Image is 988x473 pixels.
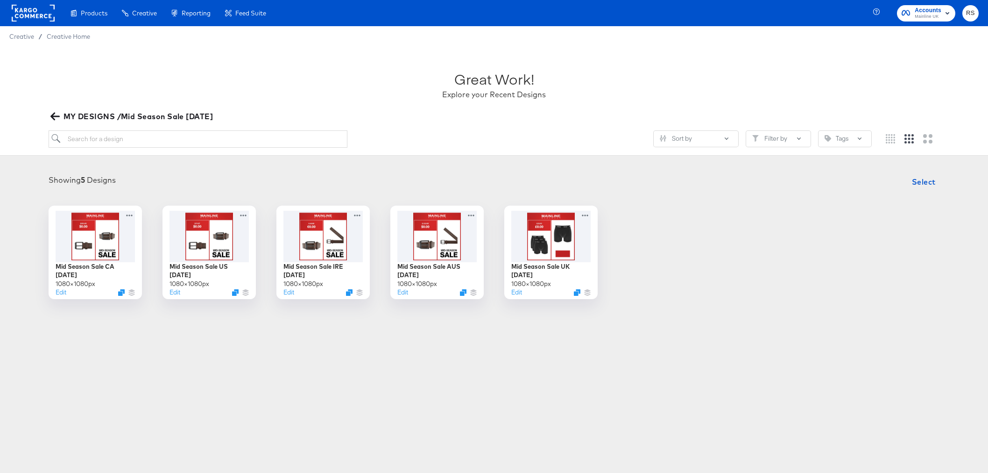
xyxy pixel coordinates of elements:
[886,134,895,143] svg: Small grid
[397,262,477,279] div: Mid Season Sale AUS [DATE]
[56,279,95,288] div: 1080 × 1080 px
[442,89,546,100] div: Explore your Recent Designs
[915,6,941,15] span: Accounts
[49,130,347,148] input: Search for a design
[56,262,135,279] div: Mid Season Sale CA [DATE]
[460,289,466,296] svg: Duplicate
[904,134,914,143] svg: Medium grid
[49,206,142,299] div: Mid Season Sale CA [DATE]1080×1080pxEditDuplicate
[752,135,759,142] svg: Filter
[276,206,370,299] div: Mid Season Sale IRE [DATE]1080×1080pxEditDuplicate
[897,5,955,21] button: AccountsMainline UK
[81,175,85,185] strong: 5
[966,8,975,19] span: RS
[52,110,213,123] span: MY DESIGNS /Mid Season Sale [DATE]
[397,279,437,288] div: 1080 × 1080 px
[660,135,666,142] svg: Sliders
[390,206,484,299] div: Mid Season Sale AUS [DATE]1080×1080pxEditDuplicate
[283,279,323,288] div: 1080 × 1080 px
[283,262,363,279] div: Mid Season Sale IRE [DATE]
[511,288,522,297] button: Edit
[232,289,239,296] svg: Duplicate
[454,69,534,89] div: Great Work!
[49,110,217,123] button: MY DESIGNS /Mid Season Sale [DATE]
[169,279,209,288] div: 1080 × 1080 px
[912,175,936,188] span: Select
[746,130,811,147] button: FilterFilter by
[511,279,551,288] div: 1080 × 1080 px
[397,288,408,297] button: Edit
[962,5,979,21] button: RS
[923,134,932,143] svg: Large grid
[47,33,90,40] a: Creative Home
[49,175,116,186] div: Showing Designs
[283,288,294,297] button: Edit
[346,289,353,296] svg: Duplicate
[653,130,739,147] button: SlidersSort by
[825,135,831,142] svg: Tag
[162,206,256,299] div: Mid Season Sale US [DATE]1080×1080pxEditDuplicate
[169,262,249,279] div: Mid Season Sale US [DATE]
[132,9,157,17] span: Creative
[818,130,872,147] button: TagTags
[9,33,34,40] span: Creative
[81,9,107,17] span: Products
[235,9,266,17] span: Feed Suite
[182,9,211,17] span: Reporting
[574,289,580,296] svg: Duplicate
[915,13,941,21] span: Mainline UK
[908,172,939,191] button: Select
[34,33,47,40] span: /
[511,262,591,279] div: Mid Season Sale UK [DATE]
[56,288,66,297] button: Edit
[169,288,180,297] button: Edit
[504,206,598,299] div: Mid Season Sale UK [DATE]1080×1080pxEditDuplicate
[118,289,125,296] svg: Duplicate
